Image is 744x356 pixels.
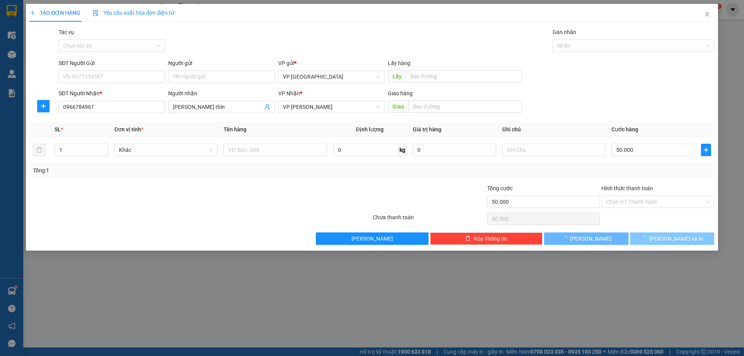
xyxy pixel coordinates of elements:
[611,126,638,132] span: Cước hàng
[33,166,287,175] div: Tổng: 1
[278,59,385,67] div: VP gửi
[351,234,393,243] span: [PERSON_NAME]
[114,126,143,132] span: Đơn vị tính
[701,144,711,156] button: plus
[499,122,608,137] th: Ghi chú
[38,103,49,109] span: plus
[59,59,165,67] div: SĐT Người Gửi
[62,8,113,19] span: VP [GEOGRAPHIC_DATA]
[78,21,113,28] span: 0943559551
[224,126,246,132] span: Tên hàng
[37,100,50,112] button: plus
[168,59,275,67] div: Người gửi
[630,232,714,245] button: [PERSON_NAME] và In
[278,90,300,96] span: VP Nhận
[264,104,270,110] span: user-add
[388,60,410,66] span: Lấy hàng
[649,234,703,243] span: [PERSON_NAME] và In
[406,70,522,83] input: Dọc đường
[33,144,45,156] button: delete
[30,10,80,16] span: TẠO ĐƠN HÀNG
[3,41,24,46] span: Người gửi:
[570,234,611,243] span: [PERSON_NAME]
[55,126,61,132] span: SL
[388,90,413,96] span: Giao hàng
[93,10,174,16] span: Yêu cầu xuất hóa đơn điện tử
[413,126,441,132] span: Giá trị hàng
[701,147,711,153] span: plus
[474,234,507,243] span: Xóa Thông tin
[3,47,53,57] span: Người nhận:
[704,11,710,17] span: close
[224,144,327,156] input: VD: Bàn, Ghế
[59,29,74,35] label: Tác vụ
[413,144,496,156] input: 0
[20,24,45,31] em: Logistics
[3,51,53,57] span: [PERSON_NAME] bản
[316,232,429,245] button: [PERSON_NAME]
[561,236,570,241] span: loading
[119,144,213,156] span: Khác
[356,126,384,132] span: Định lượng
[3,57,57,68] span: 0965201991
[408,100,522,113] input: Dọc đường
[9,14,55,22] span: XUANTRANG
[59,89,165,98] div: SĐT Người Nhận
[641,236,649,241] span: loading
[430,232,543,245] button: deleteXóa Thông tin
[487,185,513,191] span: Tổng cước
[372,213,486,227] div: Chưa thanh toán
[19,4,45,12] span: HAIVAN
[601,185,653,191] label: Hình thức thanh toán
[283,71,380,83] span: VP HÀ NỘI
[502,144,605,156] input: Ghi Chú
[168,89,275,98] div: Người nhận
[399,144,406,156] span: kg
[30,10,35,15] span: plus
[465,236,470,242] span: delete
[283,101,380,113] span: VP MỘC CHÂU
[544,232,628,245] button: [PERSON_NAME]
[388,70,406,83] span: Lấy
[553,29,576,35] label: Gán nhãn
[388,100,408,113] span: Giao
[696,4,718,26] button: Close
[93,10,99,16] img: icon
